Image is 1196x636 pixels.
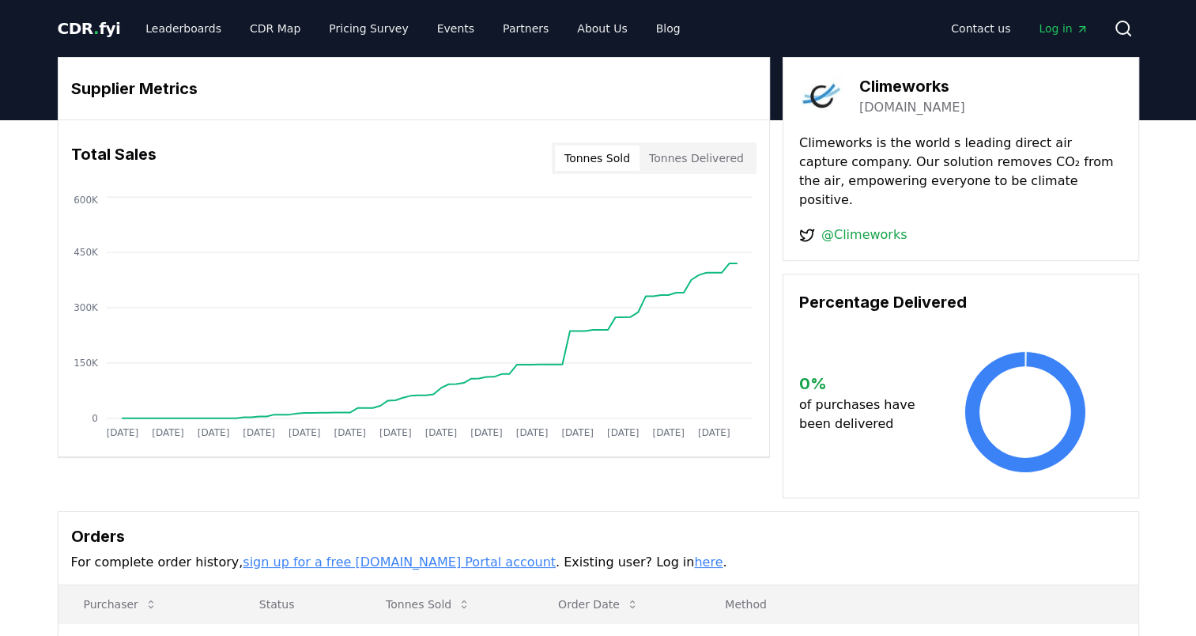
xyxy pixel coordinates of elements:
[237,14,313,43] a: CDR Map
[555,146,640,171] button: Tonnes Sold
[334,427,366,438] tspan: [DATE]
[316,14,421,43] a: Pricing Survey
[799,134,1122,210] p: Climeworks is the world s leading direct air capture company. Our solution removes CO₂ from the a...
[197,427,229,438] tspan: [DATE]
[373,589,483,620] button: Tonnes Sold
[859,74,965,98] h3: Climeworks
[71,524,1126,548] h3: Orders
[938,14,1023,43] a: Contact us
[74,302,99,313] tspan: 300K
[799,290,1122,314] h3: Percentage Delivered
[643,14,693,43] a: Blog
[799,372,928,396] h3: 0 %
[1026,14,1100,43] a: Log in
[74,247,99,258] tspan: 450K
[243,555,556,570] a: sign up for a free [DOMAIN_NAME] Portal account
[71,77,756,100] h3: Supplier Metrics
[698,427,730,438] tspan: [DATE]
[133,14,234,43] a: Leaderboards
[289,427,321,438] tspan: [DATE]
[74,358,99,369] tspan: 150K
[607,427,640,438] tspan: [DATE]
[74,195,99,206] tspan: 600K
[93,19,99,38] span: .
[799,396,928,433] p: of purchases have been delivered
[424,427,457,438] tspan: [DATE]
[71,142,157,174] h3: Total Sales
[490,14,561,43] a: Partners
[379,427,412,438] tspan: [DATE]
[243,427,275,438] tspan: [DATE]
[652,427,685,438] tspan: [DATE]
[640,146,753,171] button: Tonnes Delivered
[71,589,170,620] button: Purchaser
[859,98,965,117] a: [DOMAIN_NAME]
[470,427,503,438] tspan: [DATE]
[564,14,640,43] a: About Us
[247,596,348,612] p: Status
[694,555,723,570] a: here
[58,17,121,40] a: CDR.fyi
[92,413,98,424] tspan: 0
[1039,21,1088,36] span: Log in
[712,596,1125,612] p: Method
[106,427,138,438] tspan: [DATE]
[821,225,907,244] a: @Climeworks
[152,427,184,438] tspan: [DATE]
[58,19,121,38] span: CDR fyi
[545,589,651,620] button: Order Date
[133,14,692,43] nav: Main
[938,14,1100,43] nav: Main
[799,74,843,118] img: Climeworks-logo
[515,427,548,438] tspan: [DATE]
[71,553,1126,572] p: For complete order history, . Existing user? Log in .
[424,14,487,43] a: Events
[561,427,594,438] tspan: [DATE]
